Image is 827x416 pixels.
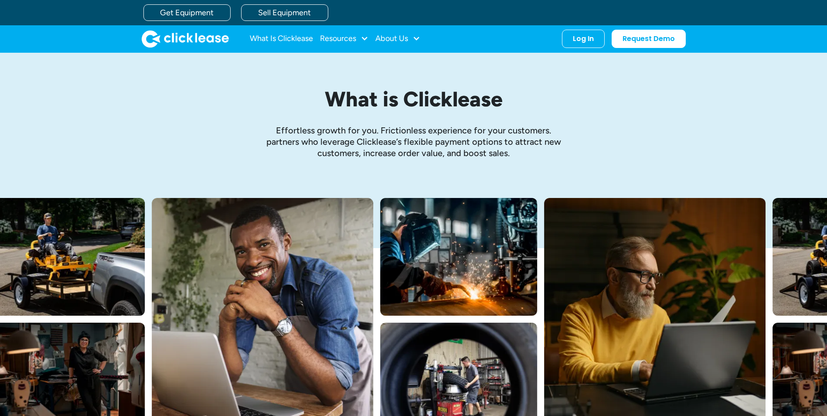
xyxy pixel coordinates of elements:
p: Effortless growth ﻿for you. Frictionless experience for your customers. partners who leverage Cli... [261,125,566,159]
img: Clicklease logo [142,30,229,48]
div: Log In [573,34,594,43]
a: Get Equipment [143,4,231,21]
div: About Us [375,30,420,48]
a: Sell Equipment [241,4,328,21]
div: Resources [320,30,368,48]
a: What Is Clicklease [250,30,313,48]
img: A welder in a large mask working on a large pipe [380,198,537,316]
a: Request Demo [612,30,686,48]
a: home [142,30,229,48]
h1: What is Clicklease [209,88,619,111]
